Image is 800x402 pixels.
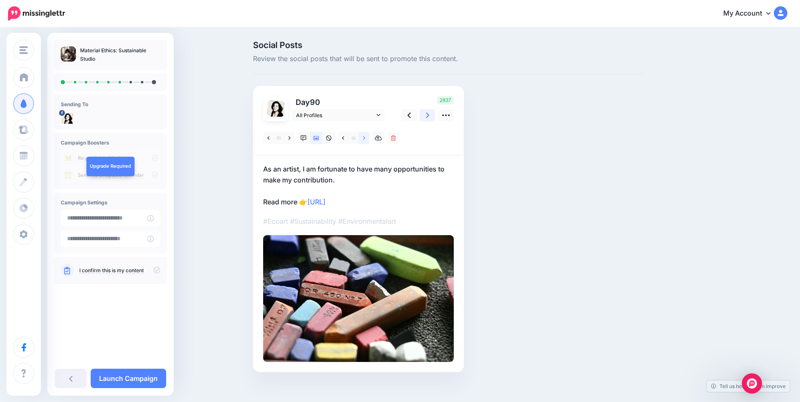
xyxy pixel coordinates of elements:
img: menu.png [19,46,28,54]
span: Social Posts [253,41,644,49]
a: Upgrade Required [86,157,135,176]
a: [URL] [307,198,326,206]
span: Review the social posts that will be sent to promote this content. [253,54,644,64]
h4: Campaign Boosters [61,139,160,146]
a: All Profiles [292,109,385,121]
img: T00JATMCJ5SBV7RTDBGMILW3TYGCDU1T.jpg [263,235,454,362]
a: Tell us how we can improve [707,381,790,392]
a: My Account [715,3,787,24]
p: As an artist, I am fortunate to have many opportunities to make my contribution. Read more 👉 [263,163,454,207]
p: #Ecoart #Sustainability #Environmentalart [263,216,454,227]
h4: Sending To [61,101,160,107]
img: 272766434_462312302023424_2401945249528966706_n-bsa116104.jpg [61,112,74,125]
p: Material Ethics: Sustainable Studio [80,46,160,63]
img: Missinglettr [8,6,65,21]
span: All Profiles [296,111,374,120]
p: Day [292,96,386,108]
img: campaign_review_boosters.png [61,150,160,182]
img: d34c46127141c85b7f5f6228ea1bbaab_thumb.jpg [61,46,76,62]
div: Open Intercom Messenger [742,373,762,394]
h4: Campaign Settings [61,199,160,206]
span: 2837 [437,96,454,105]
span: 90 [310,98,320,107]
a: I confirm this is my content [79,267,144,274]
img: 272766434_462312302023424_2401945249528966706_n-bsa116104.jpg [266,99,286,119]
